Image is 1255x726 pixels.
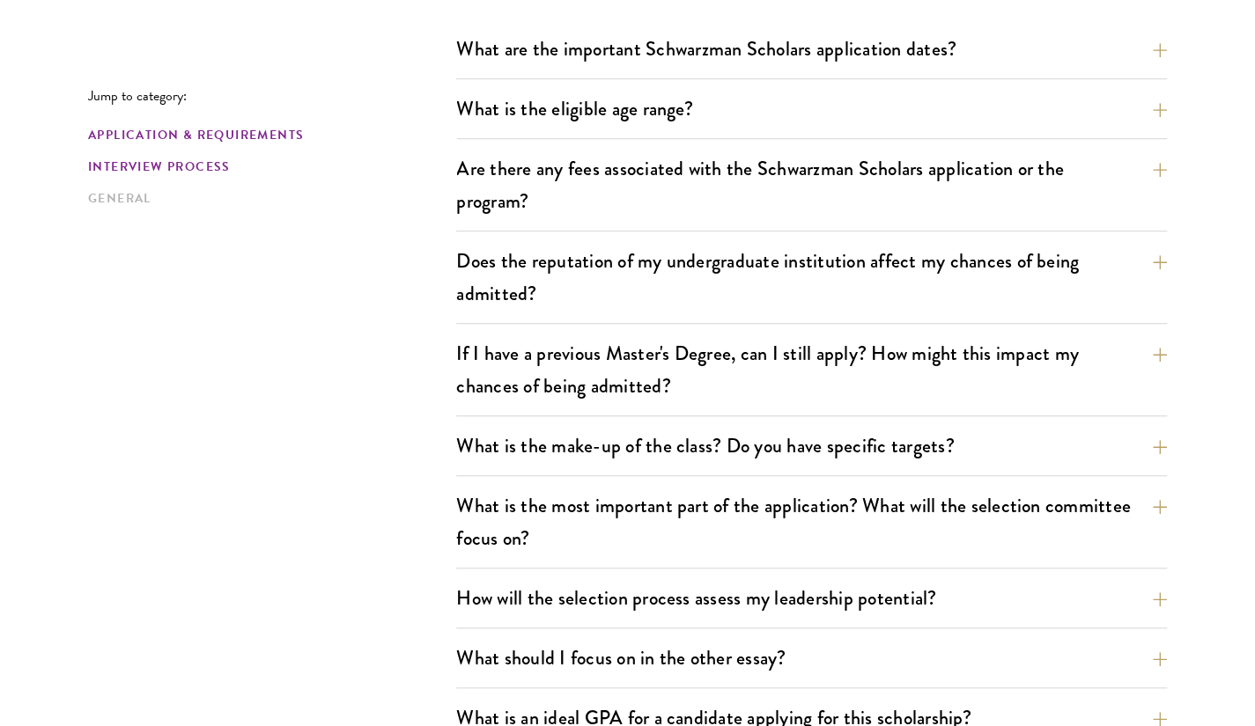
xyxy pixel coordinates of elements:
[88,126,446,144] a: Application & Requirements
[456,638,1167,678] button: What should I focus on in the other essay?
[88,88,456,104] p: Jump to category:
[88,158,446,176] a: Interview Process
[456,334,1167,406] button: If I have a previous Master's Degree, can I still apply? How might this impact my chances of bein...
[456,241,1167,313] button: Does the reputation of my undergraduate institution affect my chances of being admitted?
[456,426,1167,466] button: What is the make-up of the class? Do you have specific targets?
[456,149,1167,221] button: Are there any fees associated with the Schwarzman Scholars application or the program?
[456,486,1167,558] button: What is the most important part of the application? What will the selection committee focus on?
[456,29,1167,69] button: What are the important Schwarzman Scholars application dates?
[456,89,1167,128] button: What is the eligible age range?
[88,189,446,208] a: General
[456,578,1167,618] button: How will the selection process assess my leadership potential?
